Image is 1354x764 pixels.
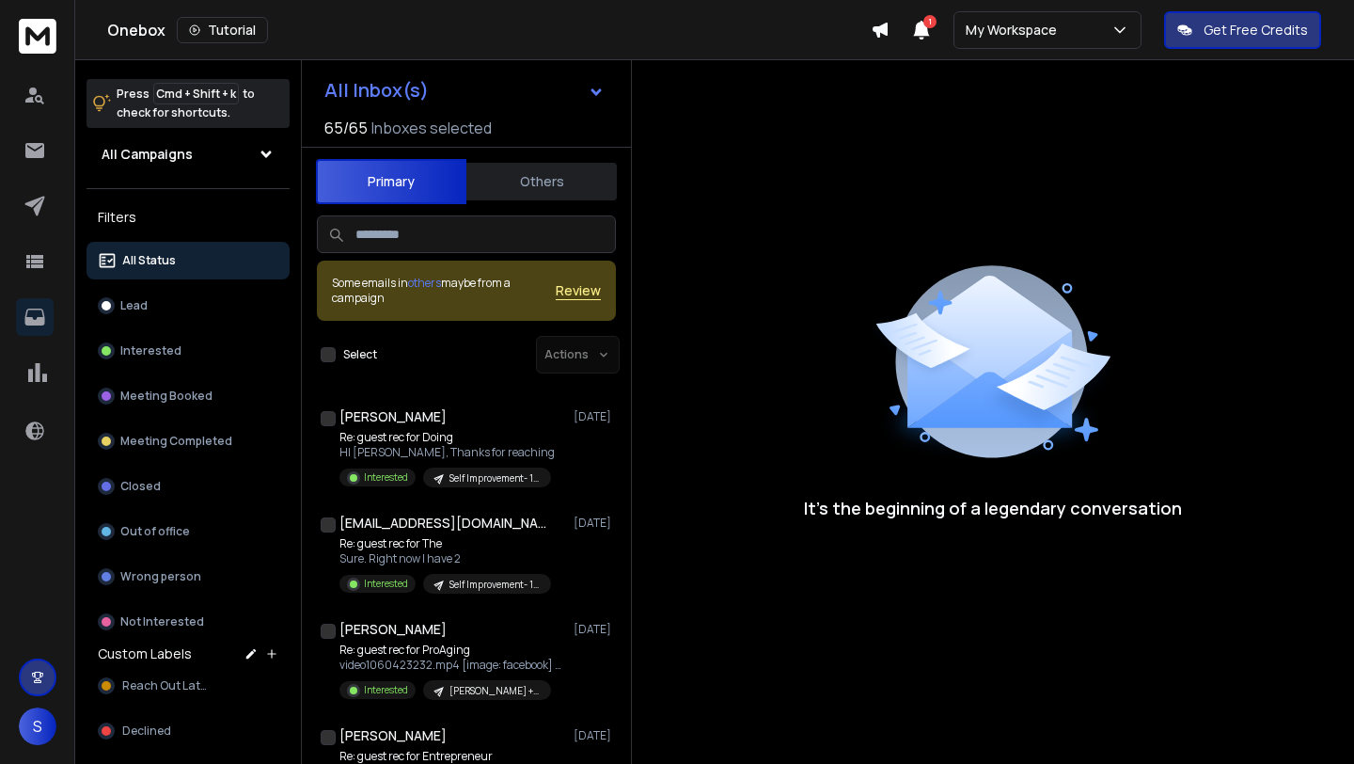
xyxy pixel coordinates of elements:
p: All Status [122,253,176,268]
p: Interested [364,577,408,591]
p: Interested [120,343,181,358]
p: Re: guest rec for The [339,536,551,551]
p: Re: guest rec for Entrepreneur [339,749,555,764]
p: Lead [120,298,148,313]
button: Not Interested [87,603,290,641]
span: others [408,275,441,291]
button: Reach Out Later [87,667,290,705]
button: All Campaigns [87,135,290,173]
p: [DATE] [574,622,616,637]
button: Interested [87,332,290,370]
p: [DATE] [574,409,616,424]
button: Closed [87,468,290,505]
div: Onebox [107,17,871,43]
button: Review [556,281,601,300]
span: Cmd + Shift + k [153,83,239,104]
p: [PERSON_NAME] + Cyn (full list) [449,684,540,698]
h1: [PERSON_NAME] [339,726,447,745]
div: Some emails in maybe from a campaign [332,276,556,306]
p: Re: guest rec for Doing [339,430,555,445]
p: Not Interested [120,614,204,629]
label: Select [343,347,377,362]
button: Wrong person [87,558,290,596]
button: Lead [87,287,290,325]
button: Tutorial [177,17,268,43]
p: Meeting Completed [120,434,232,449]
span: Declined [122,724,171,739]
h1: All Inbox(s) [324,81,429,100]
h3: Filters [87,204,290,231]
button: All Status [87,242,290,279]
p: Out of office [120,524,190,539]
p: Press to check for shortcuts. [117,85,255,122]
button: All Inbox(s) [309,72,620,109]
p: [DATE] [574,516,616,531]
button: Declined [87,712,290,750]
button: Out of office [87,513,290,550]
button: S [19,708,56,745]
p: Get Free Credits [1204,21,1308,40]
h1: [EMAIL_ADDRESS][DOMAIN_NAME] [339,514,546,533]
p: video1060423232.mp4 [image: facebook] [image: twitter] [339,658,565,673]
h3: Custom Labels [98,645,192,663]
p: Interested [364,470,408,485]
p: Interested [364,683,408,697]
h1: [PERSON_NAME] [339,620,447,639]
p: Meeting Booked [120,389,213,404]
span: 1 [923,15,937,28]
p: Self Improvement- 1k-10k [449,471,540,485]
p: Re: guest rec for ProAging [339,643,565,658]
button: Meeting Completed [87,422,290,460]
p: [DATE] [574,728,616,743]
p: My Workspace [966,21,1064,40]
button: Primary [316,159,466,204]
button: Meeting Booked [87,377,290,415]
span: Reach Out Later [122,678,211,693]
button: Others [466,161,617,202]
p: It’s the beginning of a legendary conversation [804,495,1182,521]
p: Self Improvement- 1k-10k [449,578,540,592]
h1: All Campaigns [102,145,193,164]
button: Get Free Credits [1164,11,1321,49]
p: Wrong person [120,569,201,584]
p: HI [PERSON_NAME], Thanks for reaching [339,445,555,460]
h3: Inboxes selected [371,117,492,139]
h1: [PERSON_NAME] [339,407,447,426]
span: 65 / 65 [324,117,368,139]
p: Closed [120,479,161,494]
p: Sure. Right now I have 2 [339,551,551,566]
